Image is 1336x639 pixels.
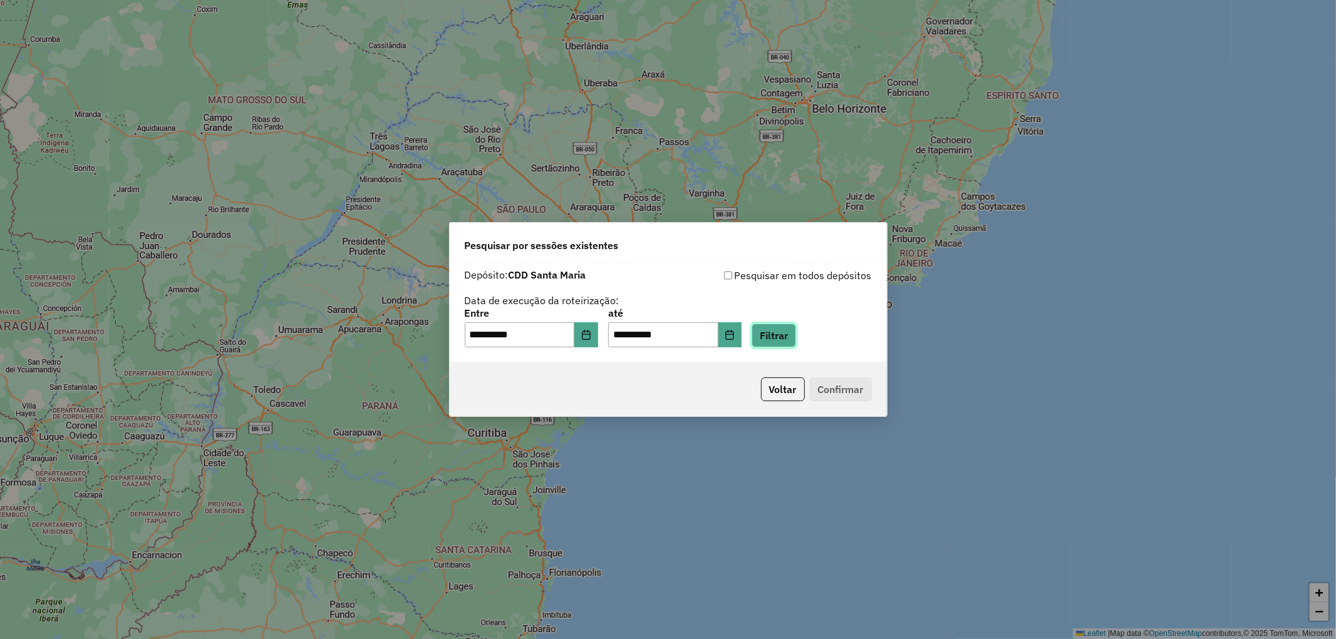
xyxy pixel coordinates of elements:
[465,305,598,320] label: Entre
[465,238,619,253] span: Pesquisar por sessões existentes
[465,293,619,308] label: Data de execução da roteirização:
[752,324,796,347] button: Filtrar
[761,377,805,401] button: Voltar
[574,322,598,347] button: Choose Date
[608,305,742,320] label: até
[465,267,586,282] label: Depósito:
[668,268,872,283] div: Pesquisar em todos depósitos
[718,322,742,347] button: Choose Date
[509,268,586,281] strong: CDD Santa Maria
